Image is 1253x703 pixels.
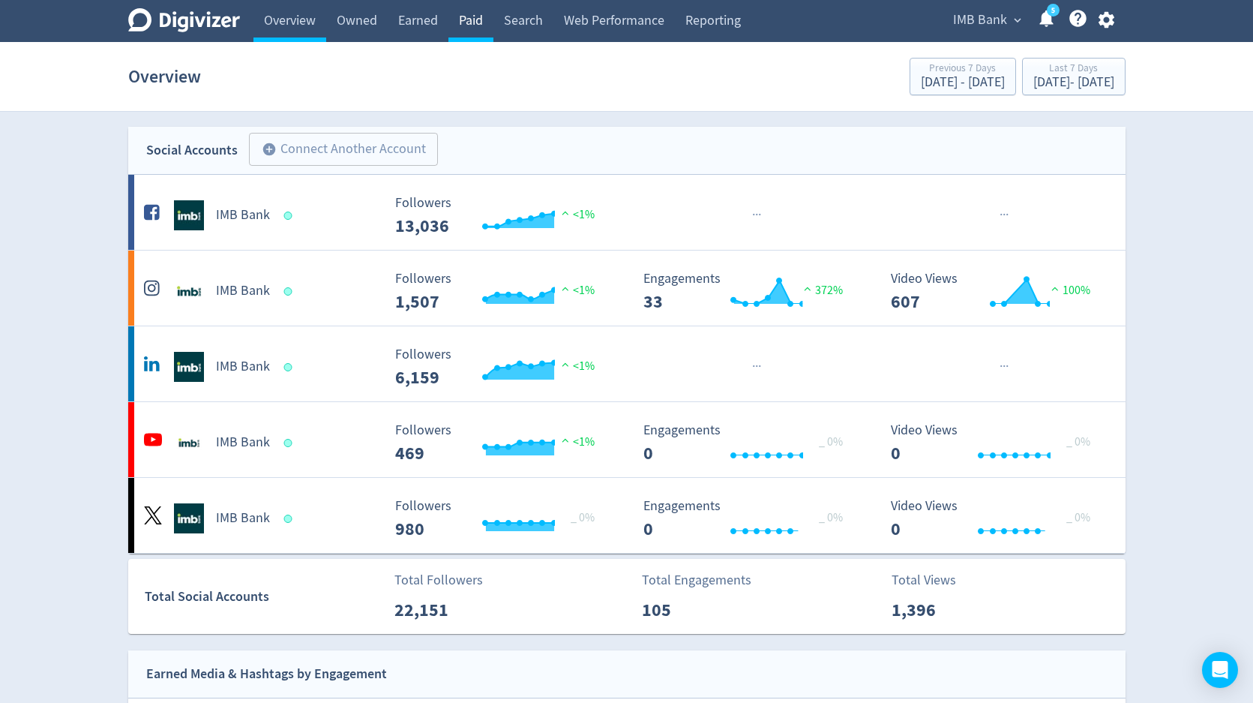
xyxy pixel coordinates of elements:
[216,358,270,376] h5: IMB Bank
[1003,357,1006,376] span: ·
[558,207,595,222] span: <1%
[883,499,1108,539] svg: Video Views 0
[948,8,1025,32] button: IMB Bank
[755,357,758,376] span: ·
[921,63,1005,76] div: Previous 7 Days
[636,499,861,539] svg: Engagements 0
[1011,14,1024,27] span: expand_more
[636,423,861,463] svg: Engagements 0
[758,206,761,224] span: ·
[128,402,1126,477] a: IMB Bank undefinedIMB Bank Followers --- Followers 469 <1% Engagements 0 Engagements 0 _ 0% Video...
[146,663,387,685] div: Earned Media & Hashtags by Engagement
[558,434,573,446] img: positive-performance.svg
[755,206,758,224] span: ·
[283,287,296,296] span: Data last synced: 1 Sep 2025, 1:02pm (AEST)
[283,439,296,447] span: Data last synced: 1 Sep 2025, 3:01am (AEST)
[388,347,613,387] svg: Followers ---
[1033,63,1114,76] div: Last 7 Days
[558,434,595,449] span: <1%
[558,359,573,370] img: positive-performance.svg
[642,570,751,590] p: Total Engagements
[174,200,204,230] img: IMB Bank undefined
[819,510,843,525] span: _ 0%
[1022,58,1126,95] button: Last 7 Days[DATE]- [DATE]
[394,596,481,623] p: 22,151
[1048,283,1063,294] img: positive-performance.svg
[388,272,613,311] svg: Followers ---
[636,272,861,311] svg: Engagements 33
[1033,76,1114,89] div: [DATE] - [DATE]
[388,423,613,463] svg: Followers ---
[953,8,1007,32] span: IMB Bank
[128,326,1126,401] a: IMB Bank undefinedIMB Bank Followers --- Followers 6,159 <1%······
[128,251,1126,326] a: IMB Bank undefinedIMB Bank Followers --- Followers 1,507 <1% Engagements 33 Engagements 33 372% V...
[1000,206,1003,224] span: ·
[145,586,384,608] div: Total Social Accounts
[146,140,238,161] div: Social Accounts
[752,357,755,376] span: ·
[249,133,438,166] button: Connect Another Account
[758,357,761,376] span: ·
[883,423,1108,463] svg: Video Views 0
[128,478,1126,553] a: IMB Bank undefinedIMB Bank Followers --- _ 0% Followers 980 Engagements 0 Engagements 0 _ 0% Vide...
[1006,206,1009,224] span: ·
[558,207,573,218] img: positive-performance.svg
[1066,434,1090,449] span: _ 0%
[642,596,728,623] p: 105
[1066,510,1090,525] span: _ 0%
[558,359,595,374] span: <1%
[1000,357,1003,376] span: ·
[800,283,815,294] img: positive-performance.svg
[571,510,595,525] span: _ 0%
[1047,4,1060,17] a: 5
[394,570,483,590] p: Total Followers
[128,175,1126,250] a: IMB Bank undefinedIMB Bank Followers --- Followers 13,036 <1%······
[283,515,296,523] span: Data last synced: 31 Aug 2025, 10:02pm (AEST)
[388,499,613,539] svg: Followers ---
[1048,283,1090,298] span: 100%
[1006,357,1009,376] span: ·
[910,58,1016,95] button: Previous 7 Days[DATE] - [DATE]
[883,272,1108,311] svg: Video Views 607
[216,434,270,452] h5: IMB Bank
[892,596,978,623] p: 1,396
[216,282,270,300] h5: IMB Bank
[1003,206,1006,224] span: ·
[238,135,438,166] a: Connect Another Account
[388,196,613,236] svg: Followers ---
[892,570,978,590] p: Total Views
[921,76,1005,89] div: [DATE] - [DATE]
[216,206,270,224] h5: IMB Bank
[1202,652,1238,688] div: Open Intercom Messenger
[174,428,204,458] img: IMB Bank undefined
[128,53,201,101] h1: Overview
[216,509,270,527] h5: IMB Bank
[174,276,204,306] img: IMB Bank undefined
[800,283,843,298] span: 372%
[752,206,755,224] span: ·
[283,212,296,220] span: Data last synced: 1 Sep 2025, 8:02am (AEST)
[283,363,296,371] span: Data last synced: 1 Sep 2025, 6:01am (AEST)
[262,142,277,157] span: add_circle
[558,283,573,294] img: positive-performance.svg
[1051,5,1054,16] text: 5
[174,352,204,382] img: IMB Bank undefined
[558,283,595,298] span: <1%
[174,503,204,533] img: IMB Bank undefined
[819,434,843,449] span: _ 0%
